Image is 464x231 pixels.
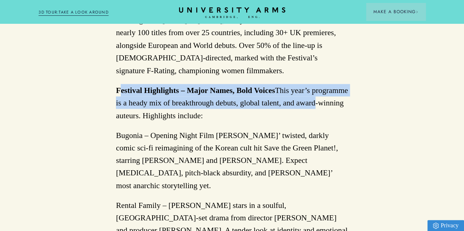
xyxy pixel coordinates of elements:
[116,84,348,122] p: This year’s programme is a heady mix of breakthrough debuts, global talent, and award-winning aut...
[116,14,348,77] p: Running from [DATE] to [DATE], this year’s Festival will showcase nearly 100 titles from over 25 ...
[39,9,109,16] a: 3D TOUR:TAKE A LOOK AROUND
[116,86,275,94] strong: Festival Highlights – Major Names, Bold Voices
[373,8,418,15] span: Make a Booking
[433,223,439,229] img: Privacy
[116,129,348,191] p: Bugonia – Opening Night Film [PERSON_NAME]’ twisted, darkly comic sci-fi reimagining of the Korea...
[416,11,418,13] img: Arrow icon
[427,220,464,231] a: Privacy
[179,7,285,19] a: Home
[366,3,425,21] button: Make a BookingArrow icon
